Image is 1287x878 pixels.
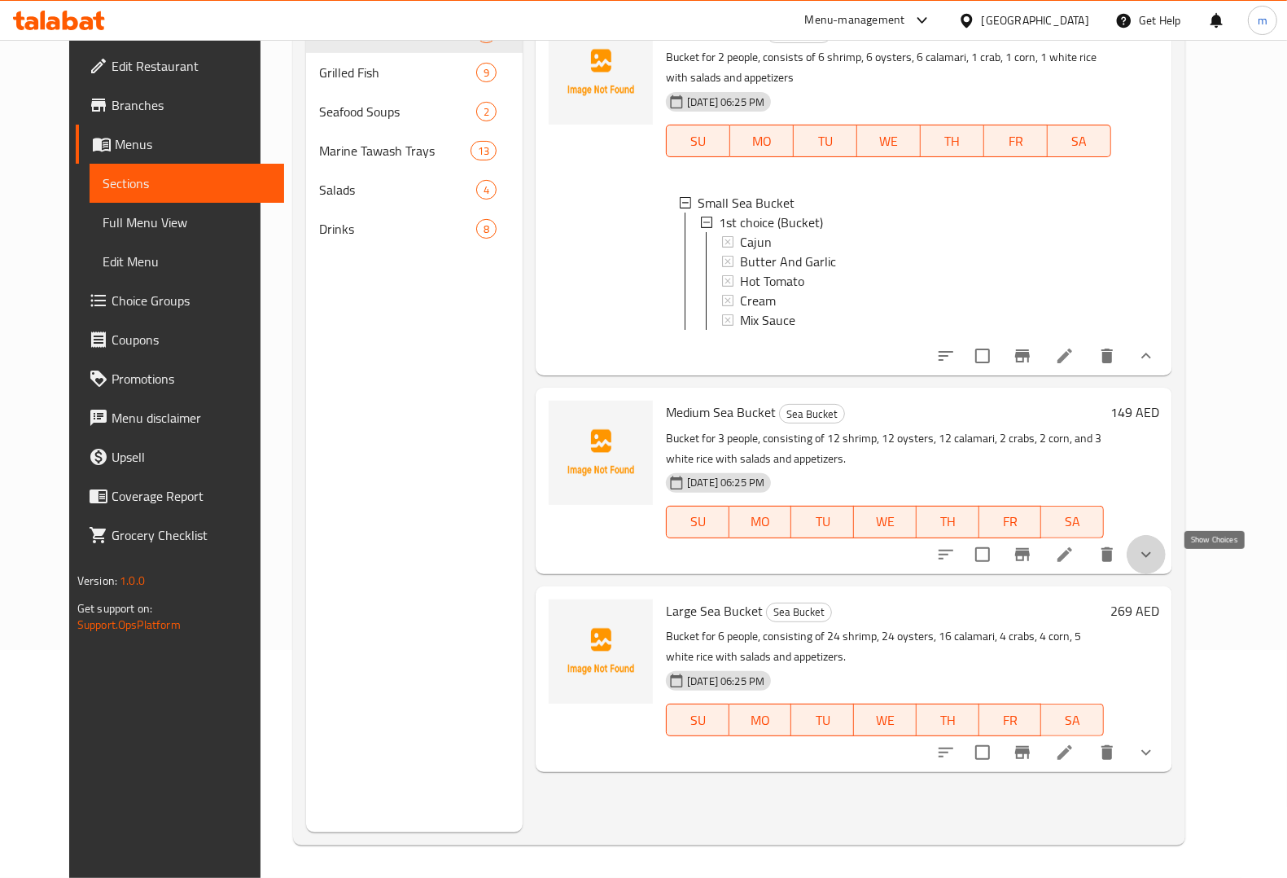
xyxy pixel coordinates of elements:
span: TU [798,709,847,732]
span: TH [923,510,973,533]
div: Salads4 [306,170,523,209]
div: [GEOGRAPHIC_DATA] [982,11,1089,29]
img: Medium Sea Bucket [549,401,653,505]
a: Choice Groups [76,281,284,320]
button: SA [1041,506,1104,538]
button: SA [1041,704,1104,736]
div: items [476,63,497,82]
span: 4 [477,182,496,198]
p: Bucket for 6 people, consisting of 24 shrimp, 24 oysters, 16 calamari, 4 crabs, 4 corn, 5 white r... [666,626,1104,667]
span: Sea Bucket [780,405,844,424]
button: SU [666,125,730,157]
button: delete [1088,535,1127,574]
span: Sea Bucket [767,603,831,621]
span: Upsell [112,447,271,467]
button: TH [917,506,979,538]
span: SA [1048,709,1097,732]
svg: Show Choices [1136,743,1156,762]
button: show more [1127,535,1166,574]
span: Get support on: [77,598,152,619]
span: Salads [319,180,476,200]
div: items [471,141,497,160]
a: Menu disclaimer [76,398,284,437]
span: FR [986,709,1035,732]
span: WE [860,510,910,533]
span: TH [927,130,978,153]
span: Menus [115,134,271,154]
span: FR [991,130,1041,153]
button: SA [1048,125,1111,157]
button: WE [857,125,921,157]
span: MO [736,709,786,732]
span: Small Sea Bucket [698,193,795,213]
span: 2 [477,104,496,120]
span: SA [1048,510,1097,533]
a: Branches [76,86,284,125]
span: [DATE] 06:25 PM [681,475,771,490]
span: 8 [477,222,496,237]
svg: Show Choices [1136,346,1156,366]
span: Promotions [112,369,271,389]
a: Upsell [76,437,284,476]
button: WE [854,704,917,736]
span: 13 [471,143,496,159]
span: Grocery Checklist [112,525,271,545]
span: Cream [740,291,776,310]
div: items [476,102,497,121]
a: Coupons [76,320,284,359]
div: Sea Bucket [779,404,845,424]
button: Branch-specific-item [1003,733,1042,772]
span: Drinks [319,219,476,239]
span: SU [673,510,723,533]
p: Bucket for 3 people, consisting of 12 shrimp, 12 oysters, 12 calamari, 2 crabs, 2 corn, and 3 whi... [666,428,1104,469]
button: show more [1127,733,1166,772]
span: [DATE] 06:25 PM [681,674,771,689]
button: sort-choices [926,733,965,772]
span: Edit Restaurant [112,56,271,76]
span: Grilled Fish [319,63,476,82]
button: TU [794,125,857,157]
button: SU [666,704,729,736]
span: Choice Groups [112,291,271,310]
div: Marine Tawash Trays13 [306,131,523,170]
span: Menu disclaimer [112,408,271,428]
span: Select to update [965,339,1000,373]
a: Edit Menu [90,242,284,281]
a: Edit menu item [1055,743,1075,762]
span: TU [798,510,847,533]
a: Sections [90,164,284,203]
a: Promotions [76,359,284,398]
nav: Menu sections [306,7,523,255]
button: Branch-specific-item [1003,336,1042,375]
a: Grocery Checklist [76,516,284,555]
img: Small Sea Bucket [549,20,653,125]
div: Seafood Soups2 [306,92,523,131]
button: TU [791,704,854,736]
button: TU [791,506,854,538]
a: Menus [76,125,284,164]
h6: 79 AED [1118,20,1159,43]
button: MO [729,506,792,538]
div: Sea Bucket [766,603,832,622]
span: FR [986,510,1035,533]
span: Cajun [740,232,772,252]
h6: 149 AED [1110,401,1159,424]
span: Version: [77,570,117,591]
button: MO [730,125,794,157]
span: Sections [103,173,271,193]
span: Medium Sea Bucket [666,400,776,424]
span: Edit Menu [103,252,271,271]
p: Bucket for 2 people, consists of 6 shrimp, 6 oysters, 6 calamari, 1 crab, 1 corn, 1 white rice wi... [666,47,1111,88]
span: MO [736,510,786,533]
span: Large Sea Bucket [666,599,763,623]
button: sort-choices [926,336,965,375]
img: Large Sea Bucket [549,599,653,704]
button: FR [979,704,1042,736]
span: [DATE] 06:25 PM [681,94,771,110]
span: MO [737,130,787,153]
div: Marine Tawash Trays [319,141,471,160]
span: 1st choice (Bucket) [719,213,823,232]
